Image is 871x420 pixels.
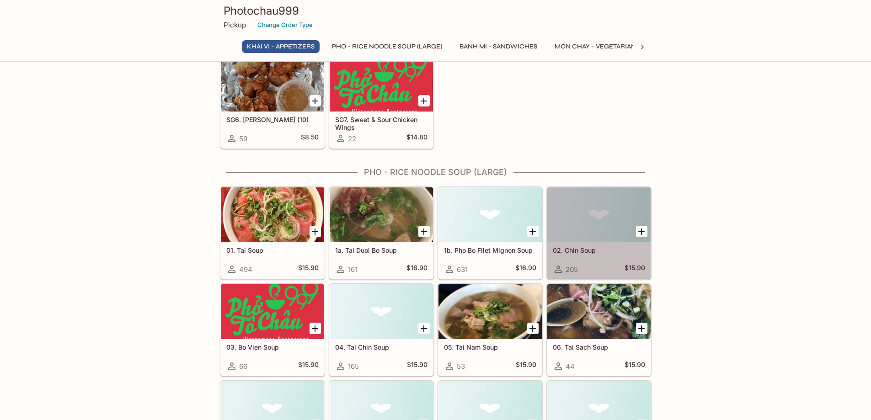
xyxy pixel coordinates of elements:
span: 22 [348,134,356,143]
button: Khai Vi - Appetizers [242,40,320,53]
h5: SG6. [PERSON_NAME] (10) [226,116,319,123]
a: 04. Tai Chin Soup165$15.90 [329,284,433,376]
h5: $15.90 [407,361,427,372]
h5: SG7. Sweet & Sour Chicken Wings [335,116,427,131]
button: Add 02. Chin Soup [636,226,647,237]
button: Add SG7. Sweet & Sour Chicken Wings [418,95,430,106]
div: SG7. Sweet & Sour Chicken Wings [330,57,433,112]
span: 631 [457,265,468,274]
button: Mon Chay - Vegetarian Entrees [550,40,672,53]
a: 01. Tai Soup494$15.90 [220,187,325,279]
h5: 1a. Tai Duoi Bo Soup [335,246,427,254]
button: Add 03. Bo Vien Soup [310,323,321,334]
h5: $14.80 [406,133,427,144]
button: Pho - Rice Noodle Soup (Large) [327,40,447,53]
span: 53 [457,362,465,371]
a: 1a. Tai Duoi Bo Soup161$16.90 [329,187,433,279]
h5: $16.90 [515,264,536,275]
button: Change Order Type [253,18,317,32]
span: 205 [566,265,578,274]
h5: 1b. Pho Bo Filet Mignon Soup [444,246,536,254]
button: Add 04. Tai Chin Soup [418,323,430,334]
span: 44 [566,362,575,371]
h5: $16.90 [406,264,427,275]
div: 04. Tai Chin Soup [330,284,433,339]
a: SG7. Sweet & Sour Chicken Wings22$14.80 [329,56,433,149]
h5: $15.90 [298,264,319,275]
span: 66 [239,362,247,371]
a: 03. Bo Vien Soup66$15.90 [220,284,325,376]
h5: $15.90 [625,264,645,275]
button: Add 1b. Pho Bo Filet Mignon Soup [527,226,539,237]
p: Pickup [224,21,246,29]
h5: 03. Bo Vien Soup [226,343,319,351]
div: 1a. Tai Duoi Bo Soup [330,187,433,242]
button: Add 1a. Tai Duoi Bo Soup [418,226,430,237]
h5: $8.50 [301,133,319,144]
button: Add 05. Tai Nam Soup [527,323,539,334]
button: Banh Mi - Sandwiches [454,40,542,53]
a: 1b. Pho Bo Filet Mignon Soup631$16.90 [438,187,542,279]
span: 59 [239,134,247,143]
button: Add SG6. Hoanh Thanh Chien (10) [310,95,321,106]
h3: Photochau999 [224,4,648,18]
div: 06. Tai Sach Soup [547,284,651,339]
h5: $15.90 [516,361,536,372]
h5: 01. Tai Soup [226,246,319,254]
h4: Pho - Rice Noodle Soup (Large) [220,167,652,177]
button: Add 06. Tai Sach Soup [636,323,647,334]
div: 03. Bo Vien Soup [221,284,324,339]
h5: $15.90 [298,361,319,372]
h5: $15.90 [625,361,645,372]
div: 05. Tai Nam Soup [438,284,542,339]
a: SG6. [PERSON_NAME] (10)59$8.50 [220,56,325,149]
h5: 06. Tai Sach Soup [553,343,645,351]
div: 1b. Pho Bo Filet Mignon Soup [438,187,542,242]
div: 01. Tai Soup [221,187,324,242]
span: 494 [239,265,252,274]
div: 02. Chin Soup [547,187,651,242]
span: 165 [348,362,359,371]
span: 161 [348,265,358,274]
a: 06. Tai Sach Soup44$15.90 [547,284,651,376]
h5: 04. Tai Chin Soup [335,343,427,351]
h5: 02. Chin Soup [553,246,645,254]
h5: 05. Tai Nam Soup [444,343,536,351]
button: Add 01. Tai Soup [310,226,321,237]
div: SG6. Hoanh Thanh Chien (10) [221,57,324,112]
a: 05. Tai Nam Soup53$15.90 [438,284,542,376]
a: 02. Chin Soup205$15.90 [547,187,651,279]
